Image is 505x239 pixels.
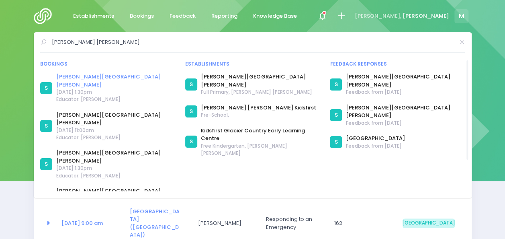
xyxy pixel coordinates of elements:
div: S [185,105,197,117]
div: S [185,136,197,148]
span: Establishments [73,12,114,20]
span: Feedback from [DATE] [346,142,405,150]
a: [PERSON_NAME][GEOGRAPHIC_DATA][PERSON_NAME] [346,104,465,119]
a: [PERSON_NAME][GEOGRAPHIC_DATA][PERSON_NAME] [56,73,175,89]
a: Knowledge Base [247,8,304,24]
div: S [40,120,52,132]
div: S [40,82,52,94]
span: 162 [334,219,386,227]
div: S [330,109,342,121]
span: Educator: [PERSON_NAME] [56,134,175,141]
a: [GEOGRAPHIC_DATA] ([GEOGRAPHIC_DATA]) [130,208,180,239]
a: [PERSON_NAME][GEOGRAPHIC_DATA][PERSON_NAME] [56,111,175,127]
span: [GEOGRAPHIC_DATA] [403,218,455,228]
span: [DATE] 11:00am [56,127,175,134]
span: [PERSON_NAME] [403,12,449,20]
a: [GEOGRAPHIC_DATA] [346,134,405,142]
div: Feedback responses [330,60,465,68]
a: Kidsfirst Glacier Country Early Learning Centre [201,127,320,142]
span: [PERSON_NAME], [355,12,401,20]
input: Search for anything (like establishments, bookings, or feedback) [52,36,454,48]
span: Pre-School, [201,111,316,119]
span: Responding to an Emergency [266,215,318,231]
a: [PERSON_NAME][GEOGRAPHIC_DATA][PERSON_NAME] [56,149,175,165]
span: Feedback from [DATE] [346,89,465,96]
span: [PERSON_NAME] [198,219,250,227]
span: Free Kindergarten, [PERSON_NAME] [PERSON_NAME] [201,142,320,157]
div: Bookings [40,60,175,68]
span: Educator: [PERSON_NAME] [56,96,175,103]
span: Educator: [PERSON_NAME] [56,172,175,179]
span: Bookings [130,12,154,20]
span: [DATE] 1:30pm [56,89,175,96]
div: S [40,158,52,170]
span: Full Primary, [PERSON_NAME] [PERSON_NAME] [201,89,320,96]
div: S [185,78,197,91]
span: Feedback from [DATE] [346,119,465,127]
div: S [330,78,342,91]
span: M [454,9,468,23]
a: Reporting [205,8,244,24]
span: [DATE] 1:30pm [56,165,175,172]
a: [PERSON_NAME][GEOGRAPHIC_DATA][PERSON_NAME] [201,73,320,89]
span: Knowledge Base [253,12,297,20]
a: Establishments [67,8,121,24]
a: [PERSON_NAME][GEOGRAPHIC_DATA][PERSON_NAME] [346,73,465,89]
a: Bookings [123,8,161,24]
div: S [330,136,342,148]
span: Reporting [211,12,237,20]
a: [DATE] 9:00 am [61,219,103,227]
a: Feedback [163,8,202,24]
span: Feedback [170,12,196,20]
a: [PERSON_NAME] [PERSON_NAME] Kidsfirst [201,104,316,112]
a: [PERSON_NAME][GEOGRAPHIC_DATA][PERSON_NAME] [56,187,175,203]
div: Establishments [185,60,320,68]
img: Logo [34,8,57,24]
